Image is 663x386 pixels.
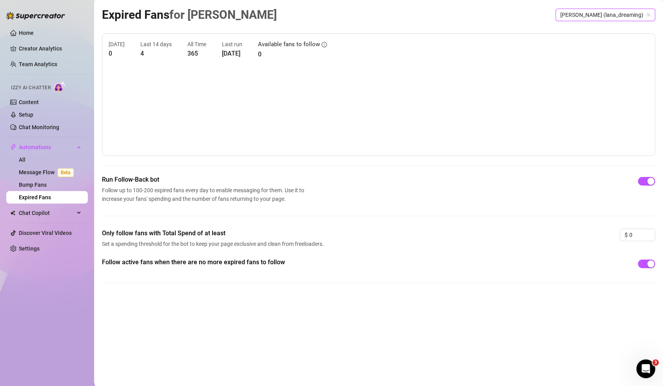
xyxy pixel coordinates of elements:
span: Izzy AI Chatter [11,84,51,92]
input: 0.00 [629,229,655,241]
img: AI Chatter [54,81,66,92]
article: All Time [187,40,206,49]
iframe: Intercom live chat [636,359,655,378]
a: Setup [19,112,33,118]
span: Beta [58,168,74,177]
article: 365 [187,49,206,58]
span: Lana (lana_dreaming) [560,9,650,21]
a: Bump Fans [19,182,47,188]
article: Expired Fans [102,5,277,24]
a: All [19,157,25,163]
article: 4 [140,49,172,58]
span: Only follow fans with Total Spend of at least [102,229,326,238]
a: Settings [19,245,40,252]
article: 0 [109,49,125,58]
a: Home [19,30,34,36]
span: Follow active fans when there are no more expired fans to follow [102,258,326,267]
span: thunderbolt [10,144,16,150]
article: Last 14 days [140,40,172,49]
span: Chat Copilot [19,207,74,219]
a: Chat Monitoring [19,124,59,130]
span: Follow up to 100-200 expired fans every day to enable messaging for them. Use it to increase your... [102,186,307,203]
span: info-circle [322,42,327,47]
article: Last run [222,40,242,49]
span: Automations [19,141,74,153]
article: [DATE] [222,49,242,58]
article: Available fans to follow [258,40,320,49]
img: Chat Copilot [10,210,15,216]
a: Expired Fans [19,194,51,200]
img: logo-BBDzfeDw.svg [6,12,65,20]
article: [DATE] [109,40,125,49]
article: 0 [258,49,327,59]
span: Run Follow-Back bot [102,175,307,184]
a: Message FlowBeta [19,169,77,175]
a: Content [19,99,39,105]
span: for [PERSON_NAME] [169,8,277,22]
a: Discover Viral Videos [19,230,72,236]
span: Set a spending threshold for the bot to keep your page exclusive and clean from freeloaders. [102,240,326,248]
span: 3 [652,359,659,366]
a: Creator Analytics [19,42,82,55]
span: team [646,13,651,17]
a: Team Analytics [19,61,57,67]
